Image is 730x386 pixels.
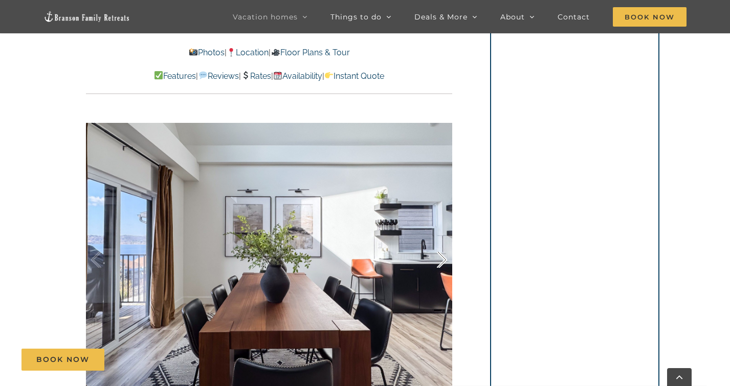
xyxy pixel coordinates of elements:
a: Features [154,71,196,81]
span: Things to do [330,13,382,20]
span: Book Now [36,355,90,364]
a: Location [227,48,269,57]
img: 💲 [241,71,250,79]
a: Availability [273,71,322,81]
img: 👉 [325,71,333,79]
img: Branson Family Retreats Logo [43,11,130,23]
a: Instant Quote [324,71,384,81]
a: Book Now [21,349,104,371]
span: About [500,13,525,20]
p: | | [86,46,452,59]
img: ✅ [154,71,163,79]
a: Floor Plans & Tour [271,48,349,57]
img: 📆 [274,71,282,79]
a: Reviews [198,71,238,81]
a: Photos [189,48,225,57]
a: Rates [241,71,271,81]
span: Contact [558,13,590,20]
img: 📍 [227,48,235,56]
p: | | | | [86,70,452,83]
span: Vacation homes [233,13,298,20]
img: 📸 [189,48,197,56]
span: Deals & More [414,13,468,20]
img: 🎥 [272,48,280,56]
img: 💬 [199,71,207,79]
span: Book Now [613,7,687,27]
